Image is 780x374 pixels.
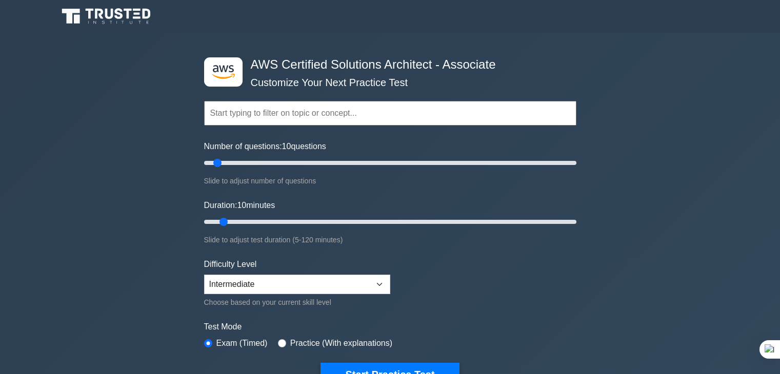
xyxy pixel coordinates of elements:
[204,101,576,126] input: Start typing to filter on topic or concept...
[290,337,392,349] label: Practice (With explanations)
[216,337,268,349] label: Exam (Timed)
[237,201,246,210] span: 10
[204,258,257,271] label: Difficulty Level
[247,57,526,72] h4: AWS Certified Solutions Architect - Associate
[204,199,275,212] label: Duration: minutes
[204,234,576,246] div: Slide to adjust test duration (5-120 minutes)
[282,142,291,151] span: 10
[204,296,390,308] div: Choose based on your current skill level
[204,321,576,333] label: Test Mode
[204,140,326,153] label: Number of questions: questions
[204,175,576,187] div: Slide to adjust number of questions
